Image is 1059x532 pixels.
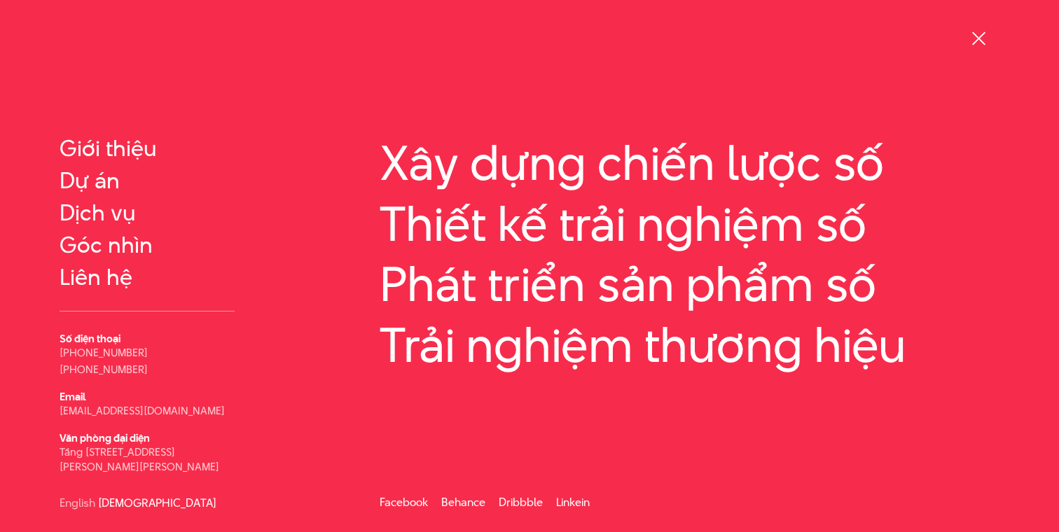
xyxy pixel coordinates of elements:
a: [DEMOGRAPHIC_DATA] [98,498,216,508]
a: Góc nhìn [60,232,235,258]
a: Dịch vụ [60,200,235,225]
a: Behance [441,494,485,510]
a: Dự án [60,168,235,193]
a: Facebook [380,494,428,510]
a: Linkein [556,494,590,510]
a: Giới thiệu [60,136,235,161]
a: Thiết kế trải nghiệm số [380,197,999,251]
a: Liên hệ [60,265,235,290]
b: Văn phòng đại diện [60,430,150,445]
a: English [60,498,95,508]
a: [EMAIL_ADDRESS][DOMAIN_NAME] [60,403,225,418]
a: Phát triển sản phẩm số [380,257,999,311]
a: [PHONE_NUMBER] [60,362,148,377]
b: Email [60,389,85,404]
a: Trải nghiệm thương hiệu [380,318,999,372]
a: Xây dựng chiến lược số [380,136,999,190]
p: Tầng [STREET_ADDRESS][PERSON_NAME][PERSON_NAME] [60,444,235,474]
a: [PHONE_NUMBER] [60,345,148,360]
a: Dribbble [499,494,543,510]
b: Số điện thoại [60,331,120,346]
